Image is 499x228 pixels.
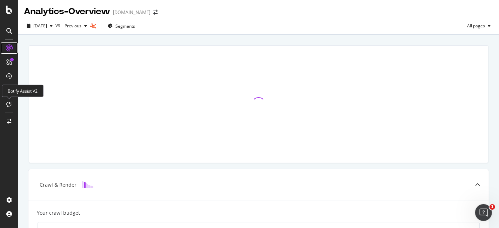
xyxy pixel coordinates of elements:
[105,20,138,32] button: Segments
[82,181,93,188] img: block-icon
[113,9,151,16] div: [DOMAIN_NAME]
[37,209,80,216] div: Your crawl budget
[490,204,495,210] span: 1
[24,6,110,18] div: Analytics - Overview
[153,10,158,15] div: arrow-right-arrow-left
[464,23,485,29] span: All pages
[62,23,81,29] span: Previous
[40,181,76,188] div: Crawl & Render
[62,20,90,32] button: Previous
[2,85,44,97] div: Botify Assist V2
[475,204,492,221] iframe: Intercom live chat
[464,20,493,32] button: All pages
[115,23,135,29] span: Segments
[55,22,62,29] span: vs
[24,20,55,32] button: [DATE]
[33,23,47,29] span: 2025 Sep. 30th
